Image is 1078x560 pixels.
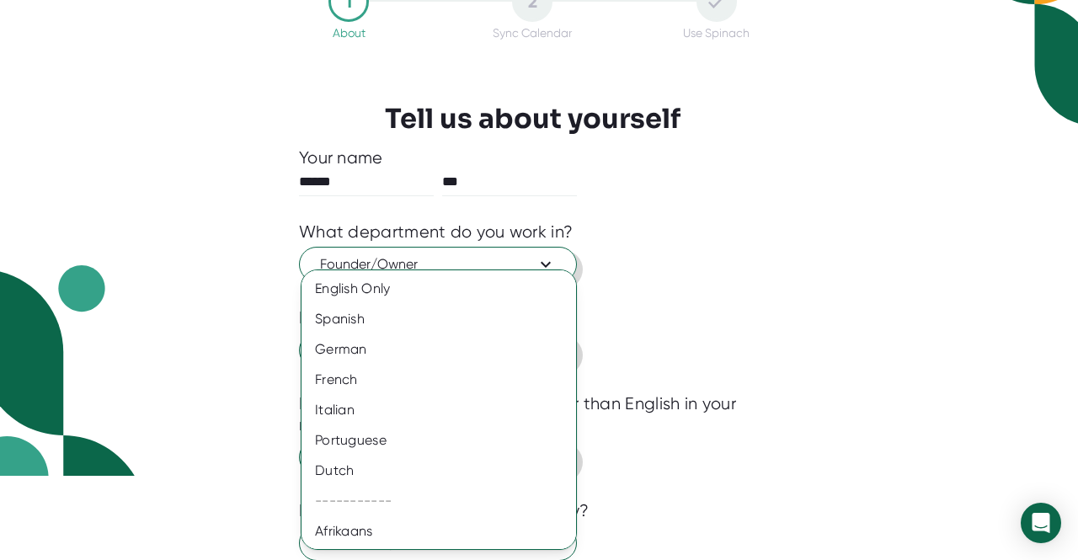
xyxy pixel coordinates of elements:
[302,365,589,395] div: French
[302,334,589,365] div: German
[302,516,589,547] div: Afrikaans
[302,486,589,516] div: -----------
[302,395,589,425] div: Italian
[302,425,589,456] div: Portuguese
[302,304,589,334] div: Spanish
[302,274,589,304] div: English Only
[302,456,589,486] div: Dutch
[1021,503,1061,543] div: Open Intercom Messenger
